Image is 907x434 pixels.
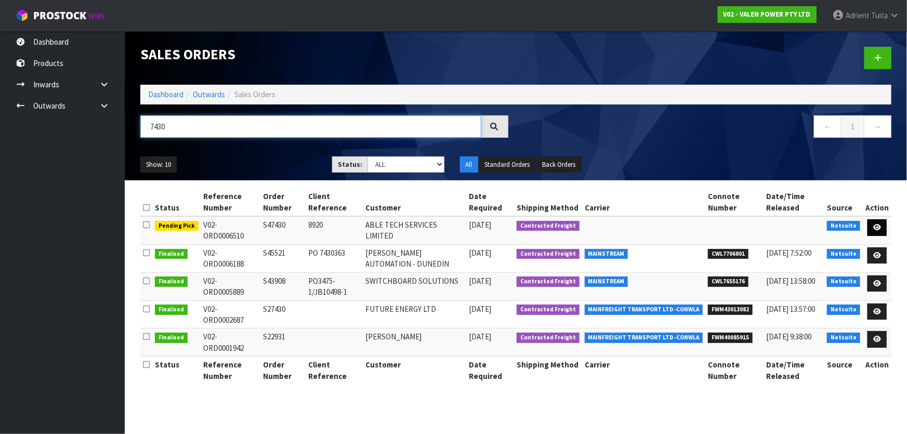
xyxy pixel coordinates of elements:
[827,221,860,231] span: Netsuite
[193,89,225,99] a: Outwards
[705,357,764,384] th: Connote Number
[766,332,811,341] span: [DATE] 9:38:00
[582,357,706,384] th: Carrier
[814,115,842,138] a: ←
[460,156,478,173] button: All
[260,188,306,216] th: Order Number
[827,249,860,259] span: Netsuite
[585,277,628,287] span: MAINSTREAM
[363,216,466,244] td: ABLE TECH SERVICES LIMITED
[201,272,261,300] td: V02-ORD0005889
[469,304,491,314] span: [DATE]
[479,156,536,173] button: Standard Orders
[201,357,261,384] th: Reference Number
[260,357,306,384] th: Order Number
[469,332,491,341] span: [DATE]
[363,328,466,357] td: [PERSON_NAME]
[306,244,363,272] td: PO 7430363
[514,357,582,384] th: Shipping Method
[338,160,362,169] strong: Status:
[766,304,815,314] span: [DATE] 13:57:00
[201,300,261,328] td: V02-ORD0002687
[724,10,811,19] strong: V02 - VALEN POWER PTY LTD
[517,249,580,259] span: Contracted Freight
[827,333,860,343] span: Netsuite
[766,248,811,258] span: [DATE] 7:52:00
[363,188,466,216] th: Customer
[524,115,892,141] nav: Page navigation
[585,333,703,343] span: MAINFREIGHT TRANSPORT LTD -CONWLA
[363,300,466,328] td: FUTURE ENERGY LTD
[155,277,188,287] span: Finalised
[824,188,863,216] th: Source
[140,156,177,173] button: Show: 10
[827,277,860,287] span: Netsuite
[466,357,514,384] th: Date Required
[871,10,888,20] span: Tuita
[260,272,306,300] td: S43908
[260,300,306,328] td: S27430
[155,305,188,315] span: Finalised
[582,188,706,216] th: Carrier
[705,188,764,216] th: Connote Number
[363,357,466,384] th: Customer
[708,333,753,343] span: FWM40085915
[824,357,863,384] th: Source
[466,188,514,216] th: Date Required
[306,357,363,384] th: Client Reference
[201,216,261,244] td: V02-ORD0006510
[260,244,306,272] td: S45521
[140,47,508,62] h1: Sales Orders
[16,9,29,22] img: cube-alt.png
[708,249,748,259] span: CWL7706801
[260,328,306,357] td: S22931
[764,188,824,216] th: Date/Time Released
[306,272,363,300] td: PO3475-1/JB10498-1
[260,216,306,244] td: S47430
[708,305,753,315] span: FWM43013082
[234,89,275,99] span: Sales Orders
[201,244,261,272] td: V02-ORD0006188
[517,221,580,231] span: Contracted Freight
[718,6,817,23] a: V02 - VALEN POWER PTY LTD
[306,216,363,244] td: 8920
[517,333,580,343] span: Contracted Freight
[863,188,891,216] th: Action
[306,188,363,216] th: Client Reference
[585,249,628,259] span: MAINSTREAM
[148,89,183,99] a: Dashboard
[201,328,261,357] td: V02-ORD0001942
[537,156,582,173] button: Back Orders
[155,221,199,231] span: Pending Pick
[708,277,748,287] span: CWL7655176
[469,220,491,230] span: [DATE]
[517,305,580,315] span: Contracted Freight
[766,276,815,286] span: [DATE] 13:58:00
[33,9,86,22] span: ProStock
[155,333,188,343] span: Finalised
[514,188,582,216] th: Shipping Method
[864,115,891,138] a: →
[841,115,864,138] a: 1
[201,188,261,216] th: Reference Number
[863,357,891,384] th: Action
[152,357,201,384] th: Status
[517,277,580,287] span: Contracted Freight
[585,305,703,315] span: MAINFREIGHT TRANSPORT LTD -CONWLA
[363,244,466,272] td: [PERSON_NAME] AUTOMATION - DUNEDIN
[469,276,491,286] span: [DATE]
[469,248,491,258] span: [DATE]
[140,115,481,138] input: Search sales orders
[152,188,201,216] th: Status
[155,249,188,259] span: Finalised
[764,357,824,384] th: Date/Time Released
[846,10,870,20] span: Adrient
[363,272,466,300] td: SWITCHBOARD SOLUTIONS
[827,305,860,315] span: Netsuite
[88,11,104,21] small: WMS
